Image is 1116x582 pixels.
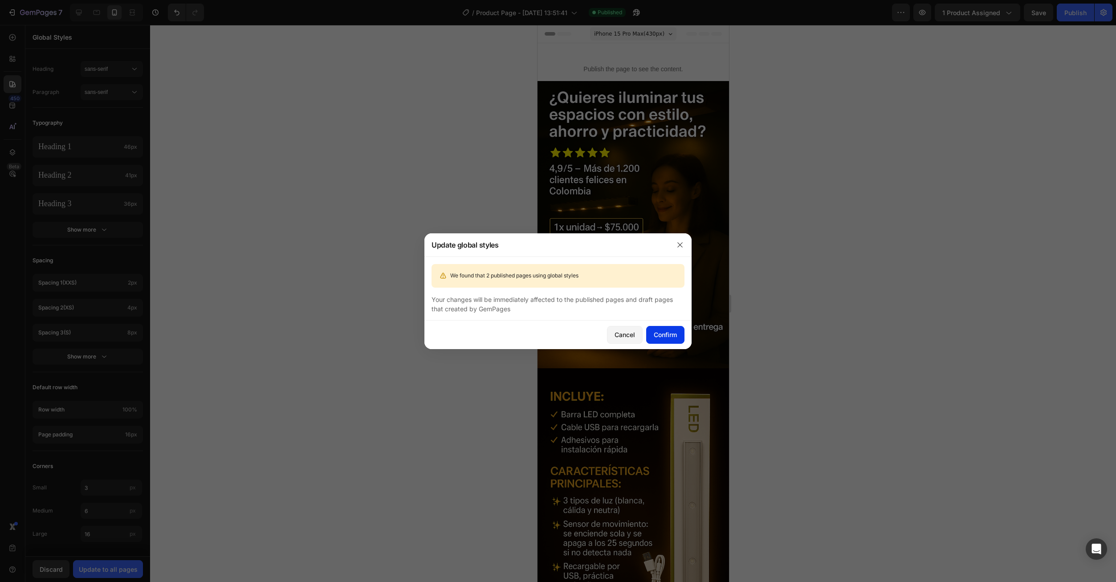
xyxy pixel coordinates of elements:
[432,240,499,250] div: Update global styles
[57,4,127,13] span: iPhone 15 Pro Max ( 430 px)
[432,295,684,313] div: Your changes will be immediately affected to the published pages and draft pages that created by ...
[654,330,677,339] div: Confirm
[607,326,643,344] button: Cancel
[1086,538,1107,560] div: Open Intercom Messenger
[615,330,635,339] div: Cancel
[450,272,578,280] span: We found that 2 published pages using global styles
[646,326,684,344] button: Confirm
